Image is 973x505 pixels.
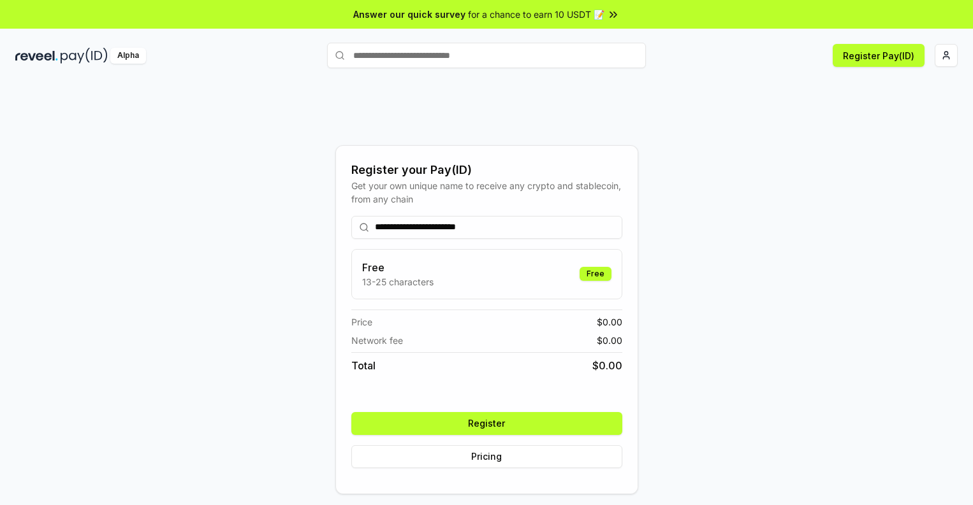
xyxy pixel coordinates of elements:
[351,445,622,468] button: Pricing
[580,267,611,281] div: Free
[15,48,58,64] img: reveel_dark
[351,412,622,435] button: Register
[353,8,465,21] span: Answer our quick survey
[833,44,925,67] button: Register Pay(ID)
[597,315,622,329] span: $ 0.00
[351,179,622,206] div: Get your own unique name to receive any crypto and stablecoin, from any chain
[110,48,146,64] div: Alpha
[351,315,372,329] span: Price
[351,358,376,373] span: Total
[362,260,434,275] h3: Free
[351,334,403,347] span: Network fee
[351,161,622,179] div: Register your Pay(ID)
[362,275,434,288] p: 13-25 characters
[597,334,622,347] span: $ 0.00
[468,8,604,21] span: for a chance to earn 10 USDT 📝
[61,48,108,64] img: pay_id
[592,358,622,373] span: $ 0.00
